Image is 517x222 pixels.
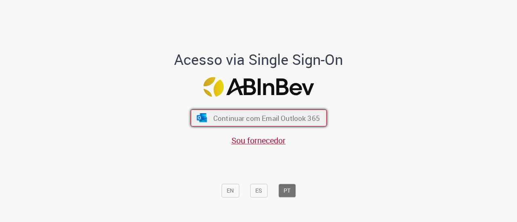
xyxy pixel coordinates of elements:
button: EN [221,184,239,197]
img: ícone Azure/Microsoft 360 [196,114,208,122]
h1: Acesso via Single Sign-On [147,52,371,68]
button: ícone Azure/Microsoft 360 Continuar com Email Outlook 365 [191,110,327,127]
span: Continuar com Email Outlook 365 [213,113,319,122]
button: ES [250,184,267,197]
a: Sou fornecedor [231,135,286,146]
img: Logo ABInBev [203,77,314,97]
button: PT [278,184,296,197]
